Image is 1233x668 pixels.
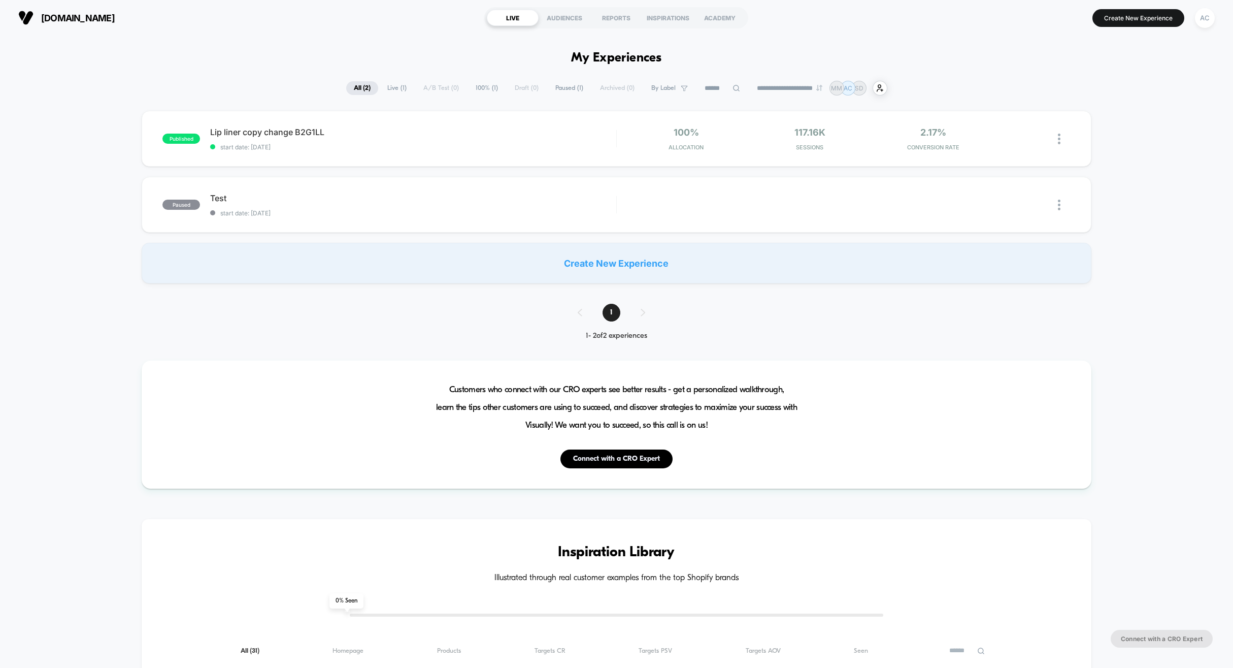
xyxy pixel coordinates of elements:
[162,200,200,210] span: paused
[346,81,378,95] span: All ( 2 )
[844,84,852,92] p: AC
[1092,9,1184,27] button: Create New Experience
[854,647,868,655] span: Seen
[816,85,822,91] img: end
[210,193,616,203] span: Test
[651,84,676,92] span: By Label
[855,84,863,92] p: SD
[18,10,34,25] img: Visually logo
[41,13,115,23] span: [DOMAIN_NAME]
[642,10,694,26] div: INSPIRATIONS
[210,127,616,137] span: Lip liner copy change B2G1LL
[674,127,699,138] span: 100%
[746,647,781,655] span: Targets AOV
[1195,8,1215,28] div: AC
[794,127,825,138] span: 117.16k
[332,647,363,655] span: Homepage
[437,647,461,655] span: Products
[329,593,363,609] span: 0 % Seen
[548,81,591,95] span: Paused ( 1 )
[669,144,704,151] span: Allocation
[241,647,259,655] span: All
[172,545,1060,561] h3: Inspiration Library
[250,648,259,654] span: ( 31 )
[1058,200,1060,210] img: close
[694,10,746,26] div: ACADEMY
[380,81,414,95] span: Live ( 1 )
[162,134,200,144] span: published
[571,51,662,66] h1: My Experiences
[15,10,118,26] button: [DOMAIN_NAME]
[487,10,539,26] div: LIVE
[1058,134,1060,144] img: close
[603,304,620,322] span: 1
[560,450,673,468] button: Connect with a CRO Expert
[535,647,565,655] span: Targets CR
[750,144,869,151] span: Sessions
[874,144,992,151] span: CONVERSION RATE
[142,243,1091,283] div: Create New Experience
[831,84,842,92] p: MM
[210,143,616,151] span: start date: [DATE]
[1192,8,1218,28] button: AC
[639,647,672,655] span: Targets PSV
[920,127,946,138] span: 2.17%
[436,381,797,434] span: Customers who connect with our CRO experts see better results - get a personalized walkthrough, l...
[539,10,590,26] div: AUDIENCES
[172,574,1060,583] h4: Illustrated through real customer examples from the top Shopify brands
[590,10,642,26] div: REPORTS
[210,209,616,217] span: start date: [DATE]
[568,332,665,340] div: 1 - 2 of 2 experiences
[468,81,506,95] span: 100% ( 1 )
[1111,630,1213,648] button: Connect with a CRO Expert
